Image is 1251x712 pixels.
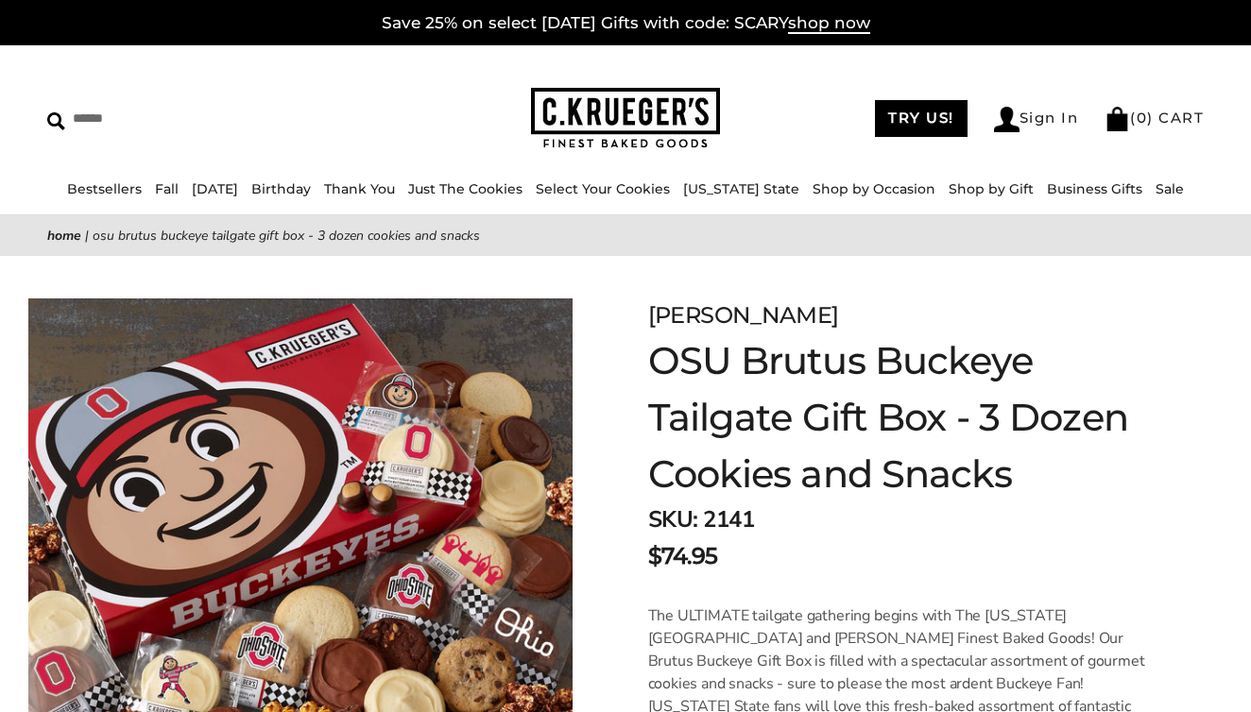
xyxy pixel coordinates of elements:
[324,180,395,197] a: Thank You
[994,107,1020,132] img: Account
[1047,180,1142,197] a: Business Gifts
[683,180,799,197] a: [US_STATE] State
[703,504,754,534] span: 2141
[1105,107,1130,131] img: Bag
[408,180,523,197] a: Just The Cookies
[85,227,89,245] span: |
[47,227,81,245] a: Home
[788,13,870,34] span: shop now
[648,298,1157,332] div: [PERSON_NAME]
[192,180,238,197] a: [DATE]
[382,13,870,34] a: Save 25% on select [DATE] Gifts with code: SCARYshop now
[93,227,480,245] span: OSU Brutus Buckeye Tailgate Gift Box - 3 Dozen Cookies and Snacks
[648,332,1157,502] h1: OSU Brutus Buckeye Tailgate Gift Box - 3 Dozen Cookies and Snacks
[1156,180,1184,197] a: Sale
[67,180,142,197] a: Bestsellers
[531,88,720,149] img: C.KRUEGER'S
[47,112,65,130] img: Search
[648,539,718,573] span: $74.95
[536,180,670,197] a: Select Your Cookies
[994,107,1079,132] a: Sign In
[1105,109,1204,127] a: (0) CART
[949,180,1034,197] a: Shop by Gift
[1137,109,1148,127] span: 0
[155,180,179,197] a: Fall
[47,104,315,133] input: Search
[648,504,698,534] strong: SKU:
[251,180,311,197] a: Birthday
[813,180,935,197] a: Shop by Occasion
[875,100,968,137] a: TRY US!
[47,225,1204,246] nav: breadcrumbs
